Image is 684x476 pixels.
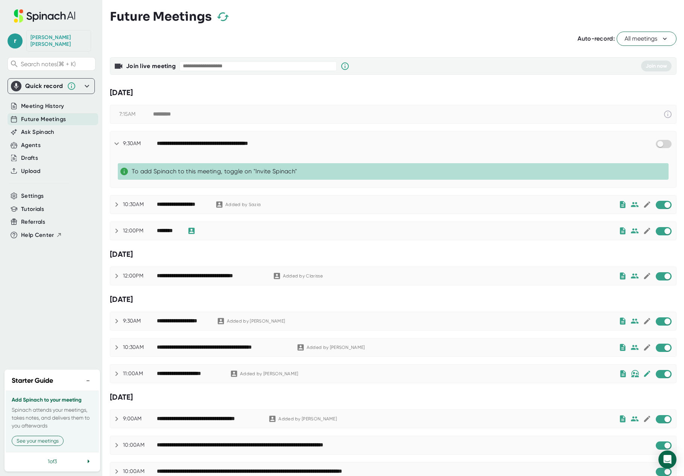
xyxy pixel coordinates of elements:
div: 9:30AM [123,318,157,324]
div: 11:00AM [123,370,157,377]
div: 10:00AM [123,468,157,475]
div: 9:30AM [123,140,157,147]
button: Future Meetings [21,115,66,124]
button: Tutorials [21,205,44,214]
div: Added by [PERSON_NAME] [307,345,365,350]
span: Search notes (⌘ + K) [21,61,76,68]
div: Added by [PERSON_NAME] [227,318,285,324]
div: Added by [PERSON_NAME] [240,371,298,377]
div: 9:00AM [123,415,157,422]
span: Auto-record: [578,35,615,42]
button: Ask Spinach [21,128,55,136]
button: See your meetings [12,436,64,446]
span: All meetings [625,34,669,43]
div: Open Intercom Messenger [658,450,676,468]
div: [DATE] [110,295,676,304]
div: [DATE] [110,250,676,259]
button: Drafts [21,154,38,162]
h3: Future Meetings [110,9,212,24]
div: Added by Clarisse [283,273,323,279]
button: Agents [21,141,41,150]
button: Meeting History [21,102,64,111]
span: Help Center [21,231,54,240]
button: Help Center [21,231,62,240]
span: 1 of 3 [48,458,57,464]
div: To add Spinach to this meeting, toggle on "Invite Spinach" [132,168,666,175]
svg: This event has already passed [663,110,672,119]
button: − [83,375,93,386]
div: 10:30AM [123,344,157,351]
div: Quick record [11,79,91,94]
div: Raphael Hoareau [30,34,87,47]
div: [DATE] [110,88,676,97]
div: Added by [PERSON_NAME] [278,416,337,422]
p: Spinach attends your meetings, takes notes, and delivers them to you afterwards [12,406,93,430]
h3: Add Spinach to your meeting [12,397,93,403]
div: [DATE] [110,393,676,402]
div: 12:00PM [123,273,157,279]
button: Referrals [21,218,45,226]
div: 10:30AM [123,201,157,208]
button: Join now [641,61,672,71]
button: Upload [21,167,40,176]
b: Join live meeting [126,62,176,70]
img: internal-only.bf9814430b306fe8849ed4717edd4846.svg [631,370,639,377]
button: Settings [21,192,44,200]
button: All meetings [617,32,676,46]
div: 10:00AM [123,442,157,449]
h2: Starter Guide [12,376,53,386]
div: 7:15AM [119,111,153,118]
div: 12:00PM [123,227,157,234]
div: Quick record [25,82,63,90]
span: r [8,33,23,49]
span: Join now [646,63,667,69]
div: Added by Sazia [225,202,261,208]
